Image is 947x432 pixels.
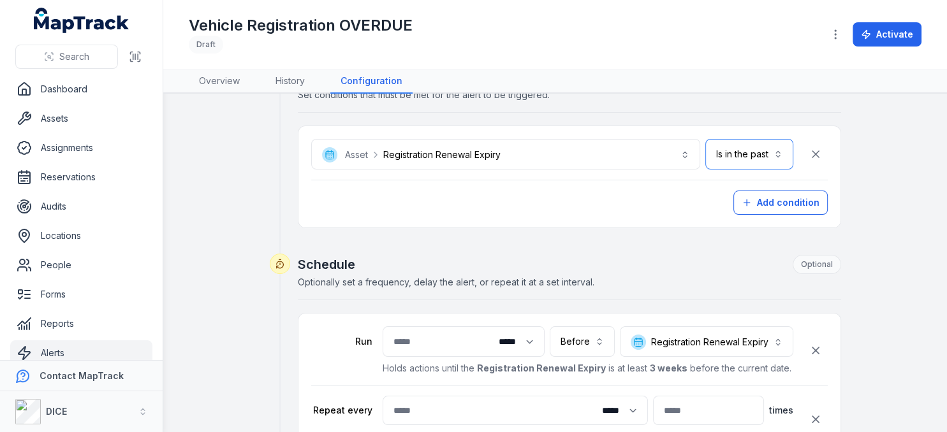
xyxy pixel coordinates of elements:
strong: 3 weeks [650,363,687,373]
h2: Schedule [298,255,841,274]
a: Audits [10,194,152,219]
button: Is in the past [705,139,793,169]
a: History [265,69,315,94]
span: times [769,404,793,417]
button: Search [15,45,118,69]
p: Holds actions until the is at least before the current date. [383,362,793,375]
a: People [10,252,152,278]
a: Configuration [330,69,413,94]
button: Activate [853,22,921,47]
a: Reservations [10,164,152,190]
h1: Vehicle Registration OVERDUE [189,15,413,36]
strong: DICE [46,406,67,417]
label: Repeat every [311,404,372,417]
strong: Contact MapTrack [40,370,124,381]
span: Optionally set a frequency, delay the alert, or repeat it at a set interval. [298,277,594,287]
a: MapTrack [34,8,129,33]
button: AssetRegistration Renewal Expiry [311,139,700,169]
div: Draft [189,36,223,54]
div: Optional [793,255,841,274]
a: Locations [10,223,152,248]
label: Run [311,335,372,348]
button: Add condition [733,191,828,215]
a: Alerts [10,340,152,366]
span: Search [59,50,89,63]
span: Set conditions that must be met for the alert to be triggered. [298,89,550,100]
button: Registration Renewal Expiry [620,326,793,357]
strong: Registration Renewal Expiry [477,363,606,373]
a: Assets [10,106,152,131]
a: Reports [10,311,152,336]
a: Forms [10,282,152,307]
a: Assignments [10,135,152,161]
a: Dashboard [10,76,152,102]
button: Before [550,326,615,357]
a: Overview [189,69,250,94]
